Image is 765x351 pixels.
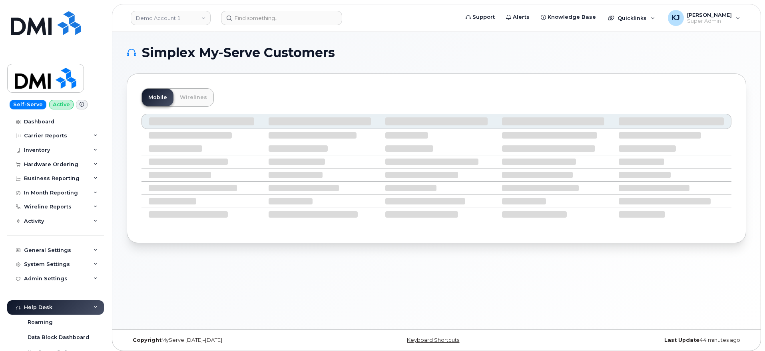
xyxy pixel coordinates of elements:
[142,89,173,106] a: Mobile
[173,89,213,106] a: Wirelines
[407,337,459,343] a: Keyboard Shortcuts
[664,337,699,343] strong: Last Update
[540,337,746,343] div: 44 minutes ago
[142,47,335,59] span: Simplex My-Serve Customers
[133,337,161,343] strong: Copyright
[127,337,333,343] div: MyServe [DATE]–[DATE]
